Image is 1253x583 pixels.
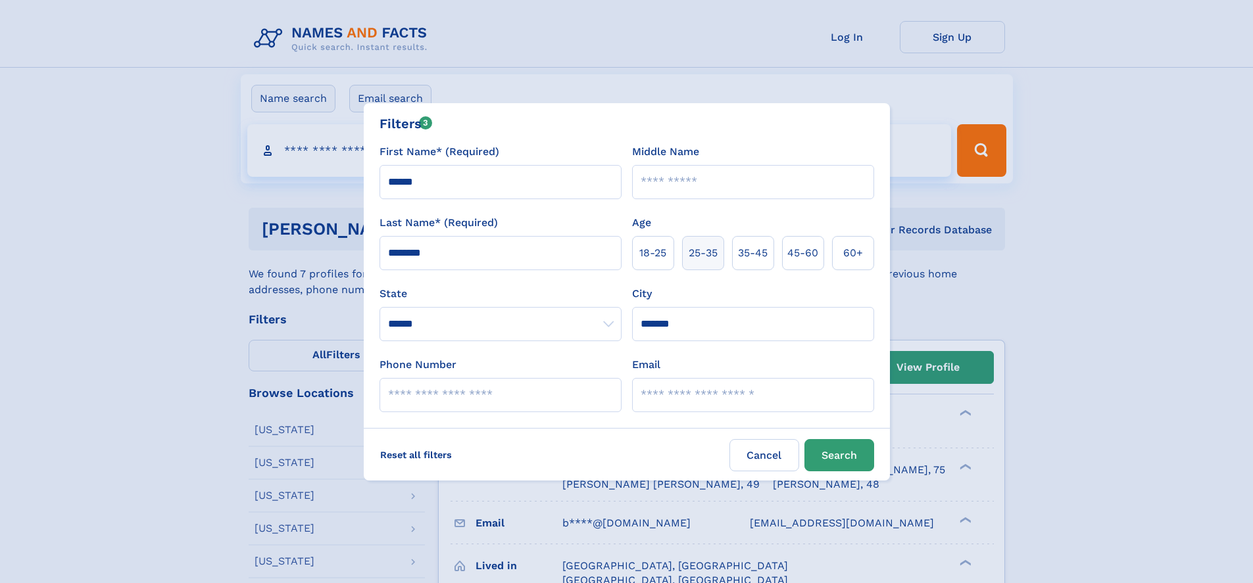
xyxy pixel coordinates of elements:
[632,215,651,231] label: Age
[738,245,768,261] span: 35‑45
[804,439,874,471] button: Search
[380,357,456,373] label: Phone Number
[632,286,652,302] label: City
[729,439,799,471] label: Cancel
[639,245,666,261] span: 18‑25
[787,245,818,261] span: 45‑60
[380,215,498,231] label: Last Name* (Required)
[380,286,622,302] label: State
[843,245,863,261] span: 60+
[689,245,718,261] span: 25‑35
[632,357,660,373] label: Email
[380,144,499,160] label: First Name* (Required)
[380,114,433,133] div: Filters
[372,439,460,471] label: Reset all filters
[632,144,699,160] label: Middle Name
